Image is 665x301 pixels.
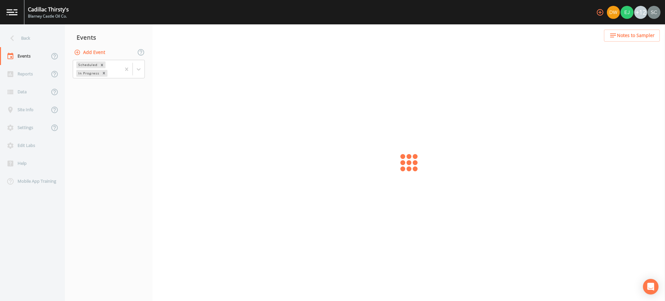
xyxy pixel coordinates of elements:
[98,61,106,68] div: Remove Scheduled
[607,6,620,19] img: 3d81de52c5f627f6356ce8740c3e6912
[6,9,18,15] img: logo
[76,70,100,77] div: In Progress
[620,6,634,19] div: Erik Johnson
[28,13,69,19] div: Blarney Castle Oil Co.
[643,279,659,294] div: Open Intercom Messenger
[100,70,107,77] div: Remove In Progress
[65,29,153,46] div: Events
[647,6,660,19] img: 8212e2e8aa105c16c1f0c661247e67a7
[76,61,98,68] div: Scheduled
[607,6,620,19] div: Dean P. Wiltse
[617,32,655,40] span: Notes to Sampler
[634,6,647,19] div: +12
[28,6,69,13] div: Cadillac Thirsty's
[73,46,108,59] button: Add Event
[604,30,660,42] button: Notes to Sampler
[621,6,634,19] img: 7a4123bb7fedf39828ca61cb41cf0cd5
